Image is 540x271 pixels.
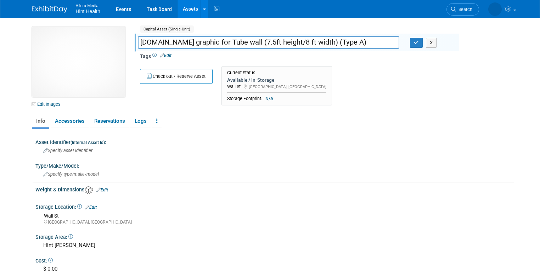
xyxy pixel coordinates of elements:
img: Ashlie Dover [488,2,502,16]
img: ExhibitDay [32,6,67,13]
a: Edit [160,53,171,58]
div: Available / In-Storage [227,77,326,83]
span: Wall St [227,84,241,89]
a: Search [446,3,479,16]
a: Logs [130,115,151,127]
span: Storage Area: [35,234,73,240]
img: View Images [32,27,125,97]
a: Edit Images [32,100,63,109]
a: Edit [96,188,108,192]
div: Hint [PERSON_NAME] [41,240,508,251]
span: Search [456,7,472,12]
div: Cost: [35,255,514,264]
div: Storage Footprint: [227,96,326,102]
span: Capital Asset (Single-Unit) [140,25,194,33]
div: Storage Location: [35,202,514,211]
span: Allura Media [76,1,100,9]
span: Hint Health [76,8,100,14]
span: N/A [263,96,275,102]
a: Reservations [90,115,129,127]
span: Specify type/make/model [43,172,99,177]
button: X [426,38,437,48]
a: Edit [85,205,97,210]
div: [GEOGRAPHIC_DATA], [GEOGRAPHIC_DATA] [44,219,508,225]
a: Info [32,115,49,127]
div: Type/Make/Model: [35,161,514,169]
img: Asset Weight and Dimensions [85,186,93,194]
button: Check out / Reserve Asset [140,69,213,84]
div: Tags [140,53,454,65]
div: Current Status [227,70,326,76]
div: Asset Identifier : [35,137,514,146]
a: Accessories [51,115,89,127]
small: (Internal Asset Id) [71,140,105,145]
div: Weight & Dimensions [35,184,514,194]
span: Specify asset identifier [43,148,92,153]
span: Wall St [44,213,59,219]
span: [GEOGRAPHIC_DATA], [GEOGRAPHIC_DATA] [249,84,326,89]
